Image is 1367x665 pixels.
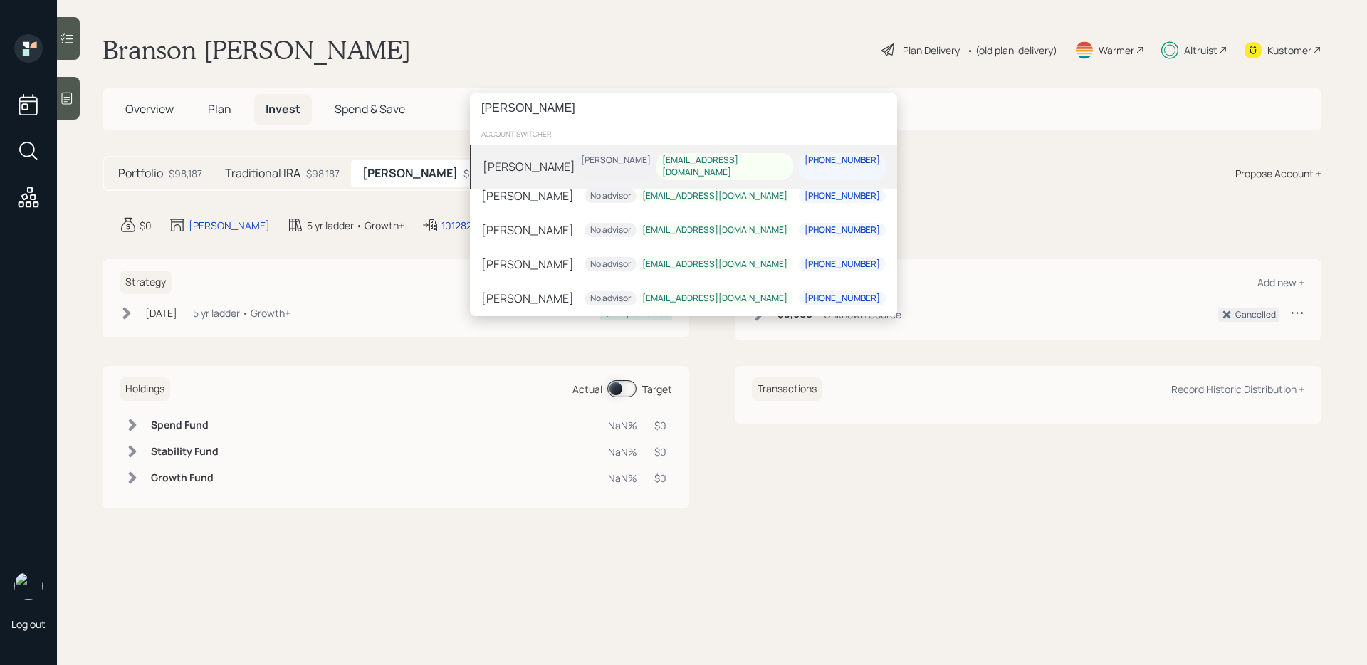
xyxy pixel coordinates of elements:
div: No advisor [590,224,631,236]
div: [EMAIL_ADDRESS][DOMAIN_NAME] [642,224,787,236]
div: [PHONE_NUMBER] [805,292,880,304]
div: [EMAIL_ADDRESS][DOMAIN_NAME] [642,258,787,270]
div: [PERSON_NAME] [481,221,574,239]
div: No advisor [590,258,631,270]
div: [PHONE_NUMBER] [805,155,880,167]
div: [EMAIL_ADDRESS][DOMAIN_NAME] [642,189,787,201]
div: No advisor [590,292,631,304]
div: [PERSON_NAME] [581,155,651,167]
div: [PERSON_NAME] [481,290,574,307]
div: [PERSON_NAME] [483,158,575,175]
div: [PHONE_NUMBER] [805,258,880,270]
input: Type a command or search… [470,93,897,123]
div: [EMAIL_ADDRESS][DOMAIN_NAME] [662,155,787,179]
div: [PHONE_NUMBER] [805,189,880,201]
div: [PERSON_NAME] [481,256,574,273]
div: [PERSON_NAME] [481,187,574,204]
div: No advisor [590,189,631,201]
div: account switcher [470,123,897,145]
div: [EMAIL_ADDRESS][DOMAIN_NAME] [642,292,787,304]
div: [PHONE_NUMBER] [805,224,880,236]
